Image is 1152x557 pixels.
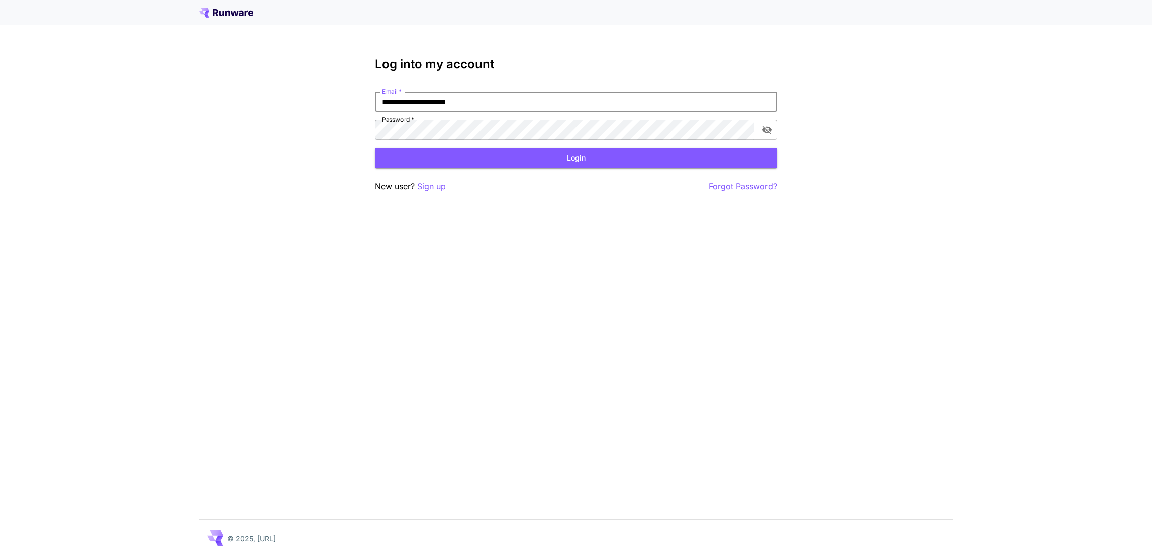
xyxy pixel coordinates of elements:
label: Password [382,115,414,124]
label: Email [382,87,402,96]
p: © 2025, [URL] [227,533,276,544]
button: Forgot Password? [709,180,777,193]
h3: Log into my account [375,57,777,71]
button: Sign up [417,180,446,193]
button: Login [375,148,777,169]
p: New user? [375,180,446,193]
button: toggle password visibility [758,121,776,139]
